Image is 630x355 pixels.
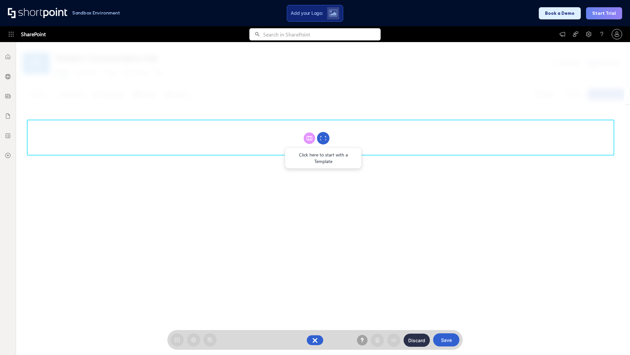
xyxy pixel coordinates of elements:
[586,7,622,19] button: Start Trial
[597,323,630,355] iframe: Chat Widget
[291,10,323,16] span: Add your Logo:
[72,11,120,15] h1: Sandbox Environment
[404,334,430,347] button: Discard
[539,7,581,19] button: Book a Demo
[433,333,459,346] button: Save
[263,28,381,40] input: Search in SharePoint
[21,26,46,42] span: SharePoint
[329,10,337,17] img: Upload logo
